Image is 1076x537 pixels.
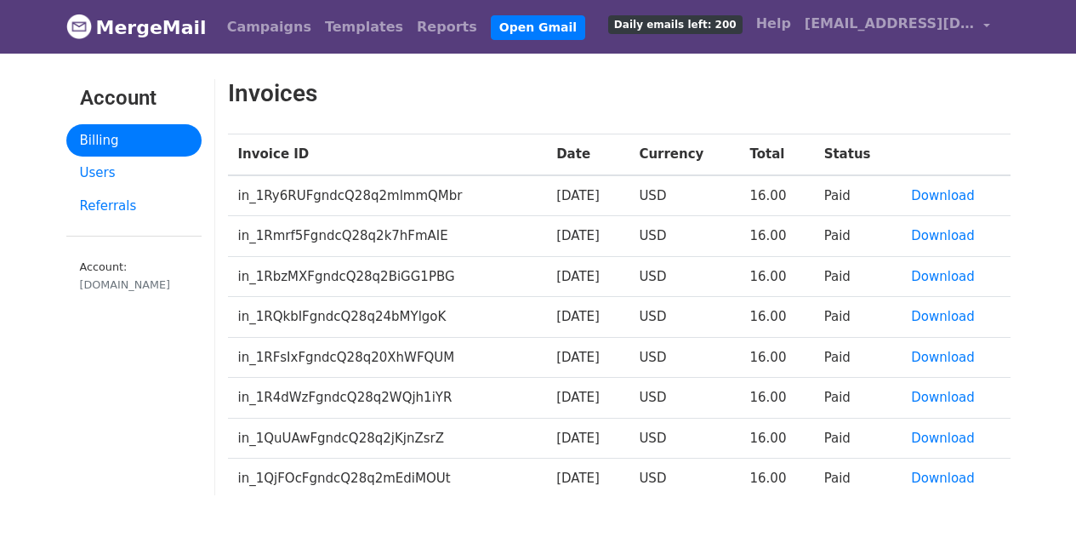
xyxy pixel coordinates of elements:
[814,418,902,459] td: Paid
[80,260,188,293] small: Account:
[814,256,902,297] td: Paid
[629,134,739,175] th: Currency
[740,134,814,175] th: Total
[814,378,902,419] td: Paid
[911,471,975,486] a: Download
[740,378,814,419] td: 16.00
[80,277,188,293] div: [DOMAIN_NAME]
[814,337,902,378] td: Paid
[228,297,547,338] td: in_1RQkbIFgndcQ28q24bMYlgoK
[546,337,629,378] td: [DATE]
[629,378,739,419] td: USD
[66,157,202,190] a: Users
[546,175,629,216] td: [DATE]
[228,175,547,216] td: in_1Ry6RUFgndcQ28q2mlmmQMbr
[629,337,739,378] td: USD
[911,390,975,405] a: Download
[798,7,997,47] a: [EMAIL_ADDRESS][DOMAIN_NAME]
[546,256,629,297] td: [DATE]
[491,15,585,40] a: Open Gmail
[740,459,814,499] td: 16.00
[601,7,749,41] a: Daily emails left: 200
[66,14,92,39] img: MergeMail logo
[608,15,743,34] span: Daily emails left: 200
[814,297,902,338] td: Paid
[228,418,547,459] td: in_1QuUAwFgndcQ28q2jKjnZsrZ
[228,79,876,108] h2: Invoices
[228,378,547,419] td: in_1R4dWzFgndcQ28q2WQjh1iYR
[66,124,202,157] a: Billing
[546,378,629,419] td: [DATE]
[546,134,629,175] th: Date
[66,190,202,223] a: Referrals
[805,14,975,34] span: [EMAIL_ADDRESS][DOMAIN_NAME]
[220,10,318,44] a: Campaigns
[228,337,547,378] td: in_1RFsIxFgndcQ28q20XhWFQUM
[814,216,902,257] td: Paid
[749,7,798,41] a: Help
[740,216,814,257] td: 16.00
[740,418,814,459] td: 16.00
[911,431,975,446] a: Download
[911,350,975,365] a: Download
[228,256,547,297] td: in_1RbzMXFgndcQ28q2BiGG1PBG
[629,256,739,297] td: USD
[410,10,484,44] a: Reports
[911,309,975,324] a: Download
[629,216,739,257] td: USD
[740,175,814,216] td: 16.00
[228,134,547,175] th: Invoice ID
[228,459,547,499] td: in_1QjFOcFgndcQ28q2mEdiMOUt
[66,9,207,45] a: MergeMail
[740,297,814,338] td: 16.00
[629,175,739,216] td: USD
[228,216,547,257] td: in_1Rmrf5FgndcQ28q2k7hFmAIE
[546,216,629,257] td: [DATE]
[814,134,902,175] th: Status
[629,297,739,338] td: USD
[546,418,629,459] td: [DATE]
[80,86,188,111] h3: Account
[629,418,739,459] td: USD
[911,188,975,203] a: Download
[740,256,814,297] td: 16.00
[546,459,629,499] td: [DATE]
[911,228,975,243] a: Download
[629,459,739,499] td: USD
[814,459,902,499] td: Paid
[546,297,629,338] td: [DATE]
[318,10,410,44] a: Templates
[814,175,902,216] td: Paid
[740,337,814,378] td: 16.00
[911,269,975,284] a: Download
